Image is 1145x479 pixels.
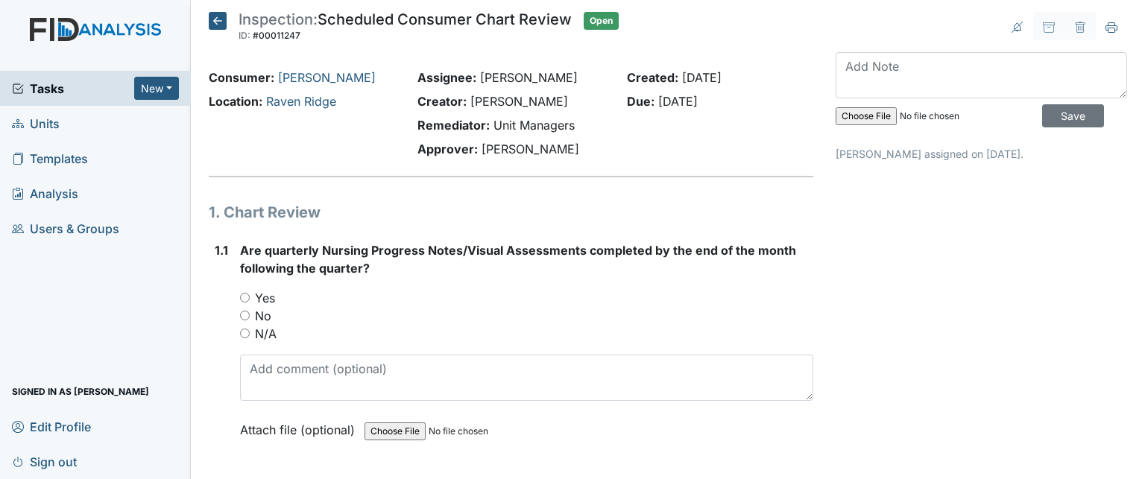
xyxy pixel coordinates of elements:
input: Save [1042,104,1104,127]
span: [PERSON_NAME] [480,70,578,85]
p: [PERSON_NAME] assigned on [DATE]. [836,146,1127,162]
strong: Remediator: [417,118,490,133]
span: Inspection: [239,10,318,28]
a: Raven Ridge [266,94,336,109]
span: Analysis [12,182,78,205]
input: No [240,311,250,320]
span: Units [12,112,60,135]
span: Signed in as [PERSON_NAME] [12,380,149,403]
strong: Location: [209,94,262,109]
strong: Creator: [417,94,467,109]
span: ID: [239,30,250,41]
input: Yes [240,293,250,302]
span: Users & Groups [12,217,119,240]
strong: Consumer: [209,70,274,85]
label: N/A [255,325,277,343]
input: N/A [240,329,250,338]
div: Scheduled Consumer Chart Review [239,12,572,45]
button: New [134,77,179,100]
span: [DATE] [682,70,722,85]
a: [PERSON_NAME] [278,70,376,85]
label: 1.1 [215,241,228,259]
strong: Due: [627,94,654,109]
span: [PERSON_NAME] [470,94,568,109]
label: Attach file (optional) [240,413,361,439]
span: Open [584,12,619,30]
span: Templates [12,147,88,170]
a: Tasks [12,80,134,98]
span: Unit Managers [493,118,575,133]
span: Sign out [12,450,77,473]
label: No [255,307,271,325]
span: [DATE] [658,94,698,109]
strong: Created: [627,70,678,85]
span: #00011247 [253,30,300,41]
span: [PERSON_NAME] [482,142,579,156]
strong: Assignee: [417,70,476,85]
label: Yes [255,289,275,307]
strong: Approver: [417,142,478,156]
span: Are quarterly Nursing Progress Notes/Visual Assessments completed by the end of the month followi... [240,243,796,276]
h1: 1. Chart Review [209,201,813,223]
span: Edit Profile [12,415,91,438]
